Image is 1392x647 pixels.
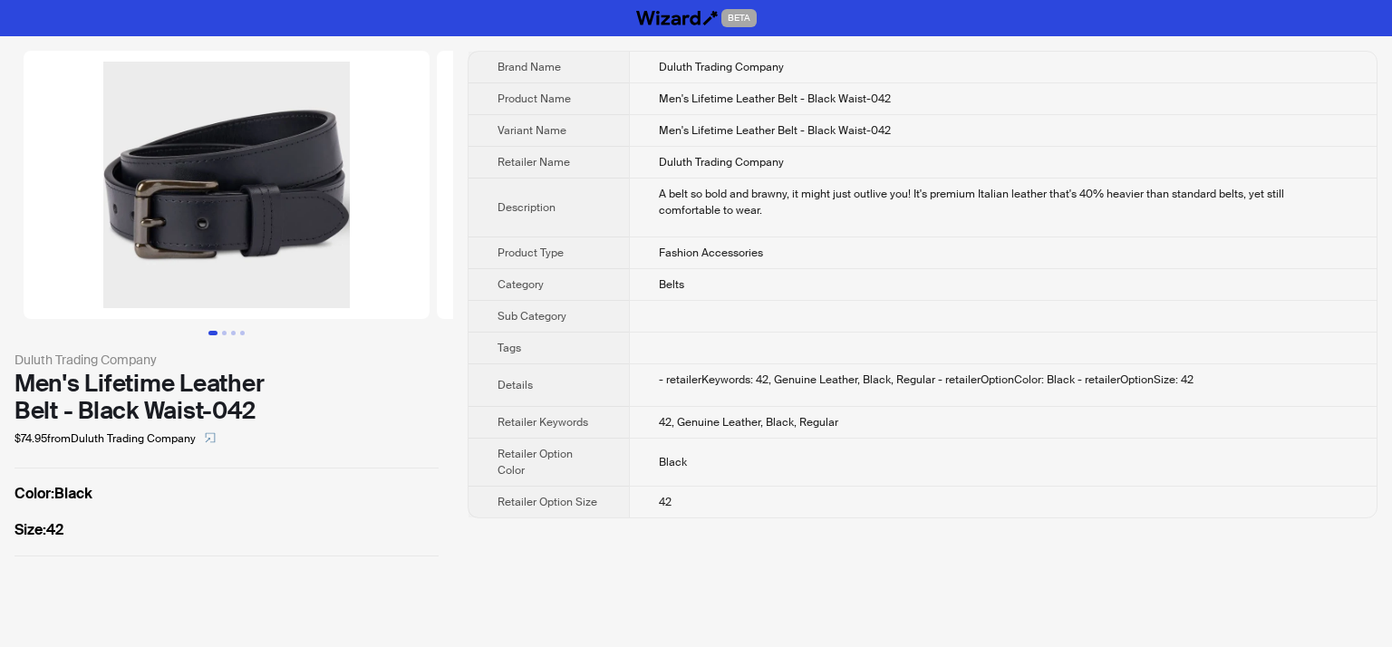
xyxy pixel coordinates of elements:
button: Go to slide 4 [240,331,245,335]
span: Product Type [498,246,564,260]
div: A belt so bold and brawny, it might just outlive you! It's premium Italian leather that's 40% hea... [659,186,1348,218]
span: Retailer Option Color [498,447,573,478]
span: Category [498,277,544,292]
span: Color : [14,484,54,503]
span: Details [498,378,533,392]
div: $74.95 from Duluth Trading Company [14,424,439,453]
label: Black [14,483,439,505]
span: Retailer Keywords [498,415,588,430]
button: Go to slide 1 [208,331,217,335]
span: Brand Name [498,60,561,74]
div: Men's Lifetime Leather Belt - Black Waist-042 [14,370,439,424]
span: Retailer Option Size [498,495,597,509]
span: Description [498,200,556,215]
span: Black [659,455,687,469]
div: - retailerKeywords: 42, Genuine Leather, Black, Regular - retailerOptionColor: Black - retailerOp... [659,372,1348,388]
span: Size : [14,520,46,539]
span: BETA [721,9,757,27]
label: 42 [14,519,439,541]
span: Men's Lifetime Leather Belt - Black Waist-042 [659,92,891,106]
span: Belts [659,277,684,292]
span: Product Name [498,92,571,106]
img: Men's Lifetime Leather Belt - Black Waist-042 Men's Lifetime Leather Belt - Black Waist-042 image 1 [24,51,430,319]
span: Duluth Trading Company [659,60,784,74]
span: Men's Lifetime Leather Belt - Black Waist-042 [659,123,891,138]
span: select [205,432,216,443]
span: Retailer Name [498,155,570,169]
img: Men's Lifetime Leather Belt - Black Waist-042 Men's Lifetime Leather Belt - Black Waist-042 image 2 [437,51,843,319]
button: Go to slide 2 [222,331,227,335]
span: Duluth Trading Company [659,155,784,169]
span: 42 [659,495,672,509]
span: 42, Genuine Leather, Black, Regular [659,415,838,430]
span: Variant Name [498,123,566,138]
span: Fashion Accessories [659,246,763,260]
button: Go to slide 3 [231,331,236,335]
span: Sub Category [498,309,566,323]
div: Duluth Trading Company [14,350,439,370]
span: Tags [498,341,521,355]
